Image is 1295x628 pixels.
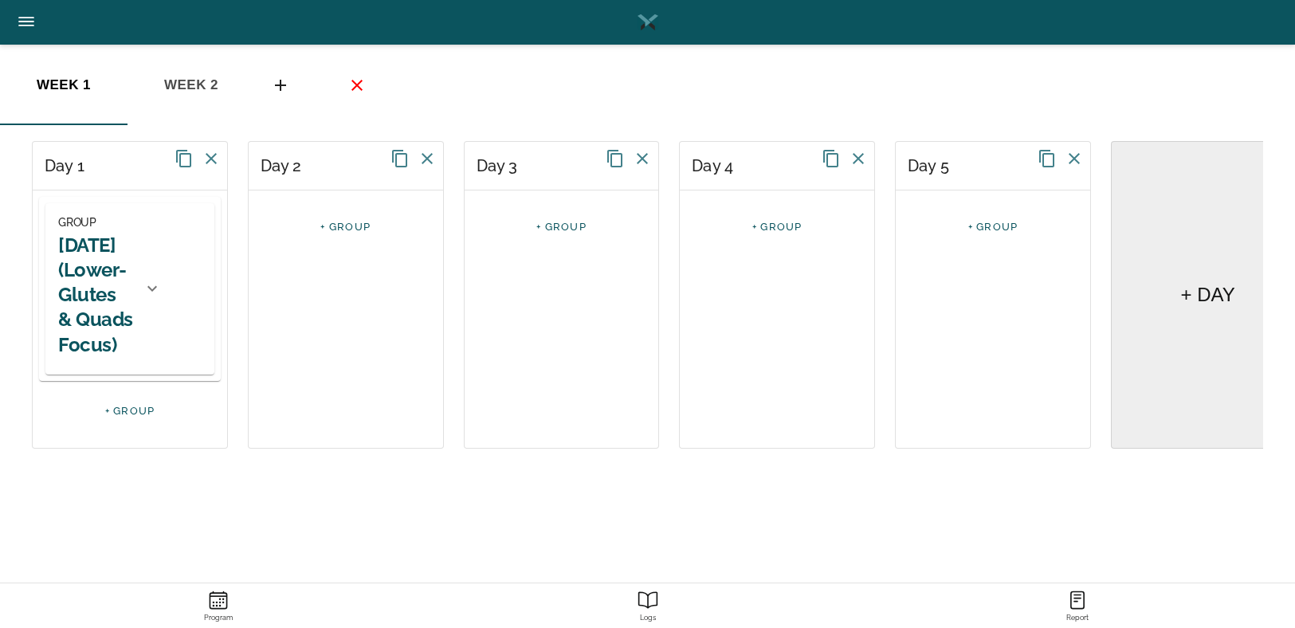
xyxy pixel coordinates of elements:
[16,11,37,32] ion-icon: Side Menu
[208,590,229,610] ion-icon: Program
[436,614,859,622] strong: Logs
[1067,590,1088,610] ion-icon: Report
[536,221,587,233] a: + GROUP
[1181,282,1235,308] h5: + DAY
[39,197,221,381] div: GROUP[DATE] (Lower- Glutes & Quads Focus)
[752,221,803,233] a: + GROUP
[896,142,1090,190] div: Day 5
[249,142,443,190] div: Day 2
[58,233,133,357] h2: [DATE] (Lower- Glutes & Quads Focus)
[638,590,658,610] ion-icon: Report
[45,203,175,375] div: GROUP[DATE] (Lower- Glutes & Quads Focus)
[862,583,1292,628] a: ReportReport
[33,142,227,190] div: Day 1
[865,614,1289,622] strong: Report
[968,221,1018,233] a: + GROUP
[6,614,430,622] strong: Program
[636,10,660,34] img: Logo
[433,583,862,628] a: ReportLogs
[465,142,659,190] div: Day 3
[58,216,96,229] span: GROUP
[105,405,155,417] a: + GROUP
[10,73,118,97] span: week 1
[137,73,245,97] span: week 2
[320,221,371,233] a: + GROUP
[3,583,433,628] a: ProgramProgram
[680,142,874,190] div: Day 4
